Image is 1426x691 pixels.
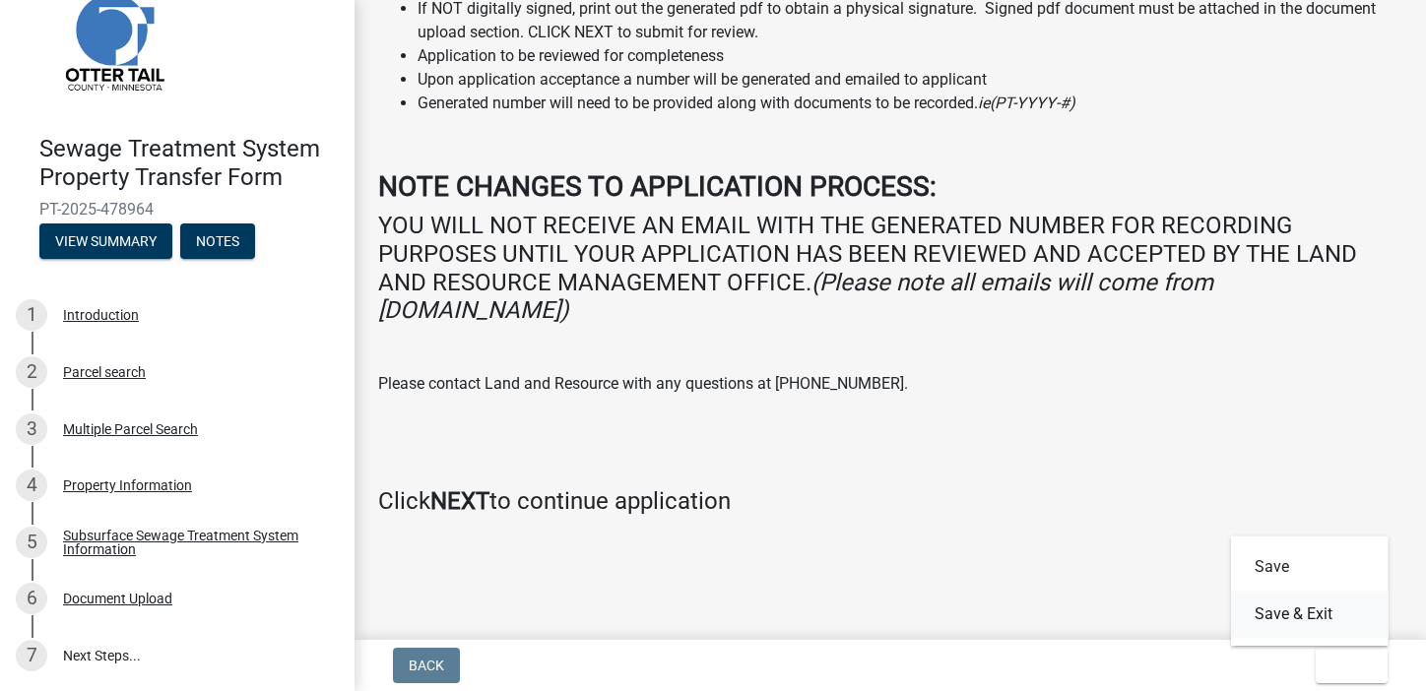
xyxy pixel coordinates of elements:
div: 2 [16,356,47,388]
div: Introduction [63,308,139,322]
button: Exit [1316,648,1388,683]
div: 1 [16,299,47,331]
span: Exit [1331,658,1360,673]
div: 7 [16,640,47,671]
i: ie(PT-YYYY-#) [978,94,1075,112]
li: Upon application acceptance a number will be generated and emailed to applicant [418,68,1402,92]
i: (Please note all emails will come from [DOMAIN_NAME]) [378,269,1213,325]
button: Back [393,648,460,683]
div: 5 [16,527,47,558]
div: 6 [16,583,47,614]
span: Back [409,658,444,673]
button: View Summary [39,223,172,259]
li: Application to be reviewed for completeness [418,44,1402,68]
span: PT-2025-478964 [39,200,315,219]
button: Notes [180,223,255,259]
div: Exit [1231,535,1389,646]
h4: YOU WILL NOT RECEIVE AN EMAIL WITH THE GENERATED NUMBER FOR RECORDING PURPOSES UNTIL YOUR APPLICA... [378,212,1402,325]
div: Parcel search [63,365,146,379]
p: Please contact Land and Resource with any questions at [PHONE_NUMBER]. [378,372,1402,396]
div: 4 [16,470,47,501]
wm-modal-confirm: Summary [39,234,172,250]
button: Save [1231,543,1389,591]
div: Subsurface Sewage Treatment System Information [63,529,323,556]
li: Generated number will need to be provided along with documents to be recorded. [418,92,1402,115]
wm-modal-confirm: Notes [180,234,255,250]
button: Save & Exit [1231,591,1389,638]
strong: NOTE CHANGES TO APPLICATION PROCESS: [378,170,937,203]
div: Multiple Parcel Search [63,422,198,436]
div: Property Information [63,478,192,492]
h4: Click to continue application [378,487,1402,516]
h4: Sewage Treatment System Property Transfer Form [39,135,339,192]
div: 3 [16,413,47,445]
strong: NEXT [430,487,489,515]
div: Document Upload [63,592,172,605]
